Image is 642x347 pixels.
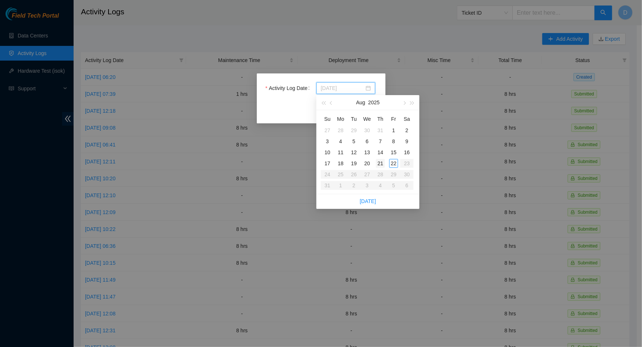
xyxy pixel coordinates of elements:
td: 2025-08-07 [374,136,387,147]
td: 2025-08-08 [387,136,400,147]
td: 2025-08-16 [400,147,414,158]
td: 2025-08-09 [400,136,414,147]
td: 2025-07-28 [334,125,347,136]
td: 2025-08-15 [387,147,400,158]
div: 11 [336,148,345,157]
button: Aug [356,95,365,110]
td: 2025-08-13 [361,147,374,158]
div: 20 [363,159,372,168]
div: 7 [376,137,385,146]
td: 2025-08-10 [321,147,334,158]
td: 2025-08-18 [334,158,347,169]
div: 6 [363,137,372,146]
td: 2025-08-03 [321,136,334,147]
td: 2025-07-30 [361,125,374,136]
th: Sa [400,113,414,125]
th: Mo [334,113,347,125]
div: 3 [323,137,332,146]
div: 16 [402,148,411,157]
td: 2025-08-01 [387,125,400,136]
td: 2025-08-11 [334,147,347,158]
label: Activity Log Date [266,82,313,94]
th: We [361,113,374,125]
div: 14 [376,148,385,157]
th: Tu [347,113,361,125]
th: Su [321,113,334,125]
a: [DATE] [360,198,376,204]
td: 2025-08-21 [374,158,387,169]
div: 12 [350,148,358,157]
td: 2025-08-12 [347,147,361,158]
div: 15 [389,148,398,157]
div: 5 [350,137,358,146]
td: 2025-07-29 [347,125,361,136]
td: 2025-08-14 [374,147,387,158]
td: 2025-08-02 [400,125,414,136]
th: Fr [387,113,400,125]
div: 4 [336,137,345,146]
td: 2025-08-04 [334,136,347,147]
td: 2025-08-05 [347,136,361,147]
div: 13 [363,148,372,157]
div: 27 [323,126,332,135]
div: 18 [336,159,345,168]
div: 31 [376,126,385,135]
td: 2025-08-20 [361,158,374,169]
div: 19 [350,159,358,168]
div: 29 [350,126,358,135]
td: 2025-07-27 [321,125,334,136]
div: 17 [323,159,332,168]
div: 2 [402,126,411,135]
input: Activity Log Date [321,84,364,92]
div: 9 [402,137,411,146]
div: 21 [376,159,385,168]
div: 1 [389,126,398,135]
th: Th [374,113,387,125]
div: 22 [389,159,398,168]
div: 8 [389,137,398,146]
button: 2025 [368,95,380,110]
div: 30 [363,126,372,135]
td: 2025-08-22 [387,158,400,169]
div: 28 [336,126,345,135]
td: 2025-08-06 [361,136,374,147]
td: 2025-08-17 [321,158,334,169]
td: 2025-08-19 [347,158,361,169]
td: 2025-07-31 [374,125,387,136]
div: 10 [323,148,332,157]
